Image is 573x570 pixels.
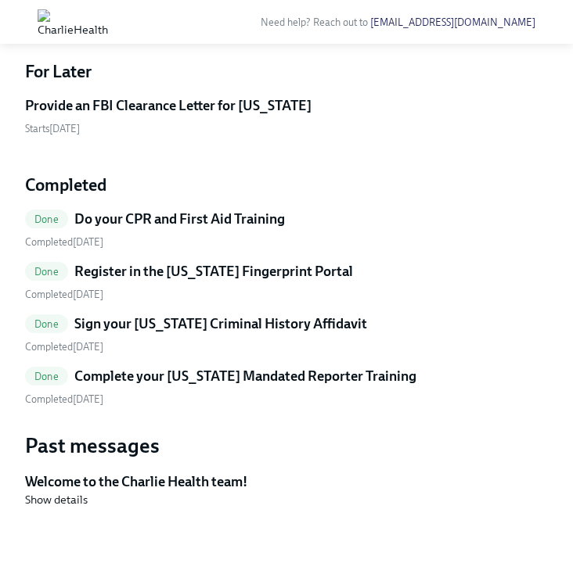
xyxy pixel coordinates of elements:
[25,96,312,115] h5: Provide an FBI Clearance Letter for [US_STATE]
[25,492,88,507] button: Show details
[25,60,548,84] h4: For Later
[38,9,108,34] img: CharlieHealth
[25,236,103,248] span: Tuesday, September 23rd 2025, 10:17 am
[25,213,68,225] span: Done
[74,367,416,385] h5: Complete your [US_STATE] Mandated Reporter Training
[74,210,285,228] h5: Do your CPR and First Aid Training
[74,262,353,281] h5: Register in the [US_STATE] Fingerprint Portal
[25,266,68,278] span: Done
[25,262,548,302] a: DoneRegister in the [US_STATE] Fingerprint Portal Completed[DATE]
[25,393,103,405] span: Tuesday, September 23rd 2025, 4:35 pm
[25,432,548,460] h3: Past messages
[25,341,103,353] span: Tuesday, September 23rd 2025, 4:11 pm
[25,123,80,134] span: Monday, October 6th 2025, 9:00 am
[261,16,535,28] span: Need help? Reach out to
[25,318,68,330] span: Done
[25,472,548,491] h5: Welcome to the Charlie Health team!
[25,289,103,300] span: Tuesday, September 23rd 2025, 12:09 pm
[370,16,535,28] a: [EMAIL_ADDRESS][DOMAIN_NAME]
[74,314,367,333] h5: Sign your [US_STATE] Criminal History Affidavit
[25,371,68,382] span: Done
[25,174,548,197] h4: Completed
[25,210,548,249] a: DoneDo your CPR and First Aid Training Completed[DATE]
[25,367,548,407] a: DoneComplete your [US_STATE] Mandated Reporter Training Completed[DATE]
[25,96,548,136] a: Provide an FBI Clearance Letter for [US_STATE]Starts[DATE]
[25,314,548,354] a: DoneSign your [US_STATE] Criminal History Affidavit Completed[DATE]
